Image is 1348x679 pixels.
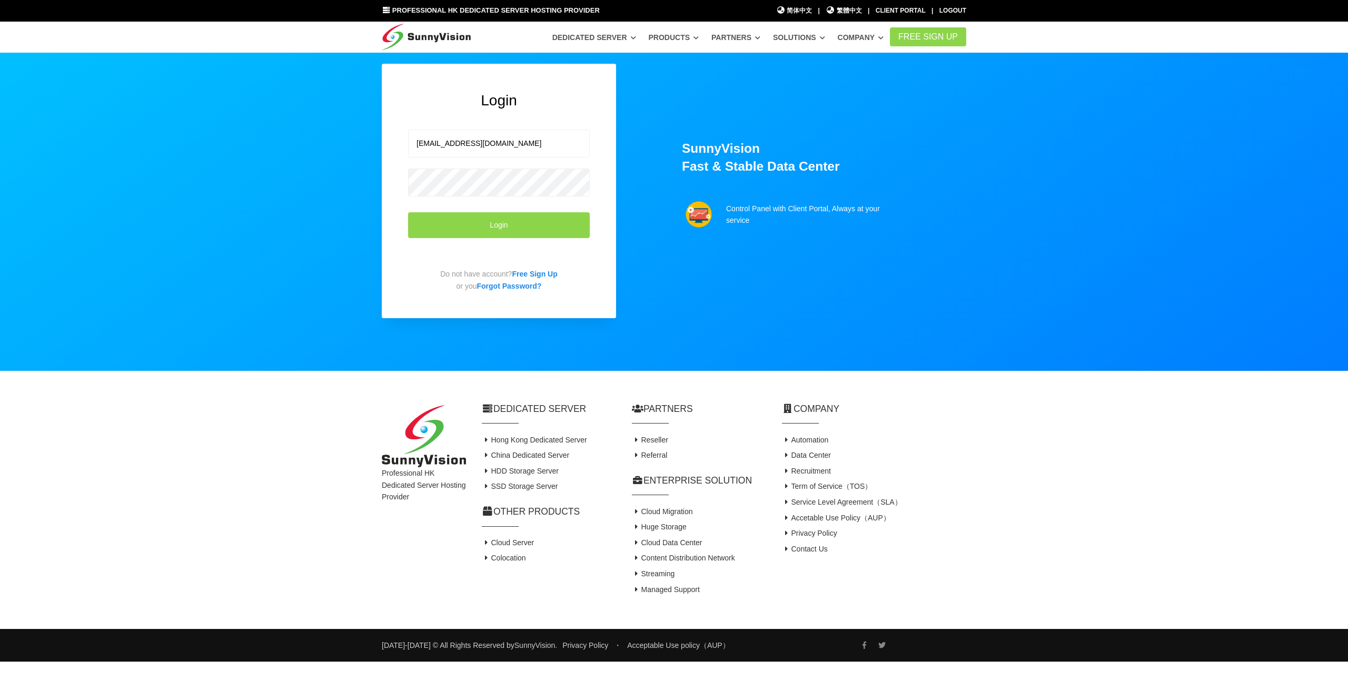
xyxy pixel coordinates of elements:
h2: Partners [632,402,766,416]
a: Partners [711,28,760,47]
button: Login [408,212,590,238]
a: Logout [939,7,966,14]
img: support.png [686,201,712,228]
a: Reseller [632,436,668,444]
span: Professional HK Dedicated Server Hosting Provider [392,6,600,14]
a: Privacy Policy [782,529,837,537]
a: SunnyVision [514,641,556,650]
img: SunnyVision Limited [382,405,466,468]
li: | [931,6,933,16]
h1: SunnyVision Fast & Stable Data Center [682,140,966,176]
a: Term of Service（TOS） [782,482,872,490]
a: Privacy Policy [562,641,608,650]
p: Do not have account? or you [408,268,590,292]
h2: Dedicated Server [482,402,616,416]
a: Hong Kong Dedicated Server [482,436,587,444]
a: Acceptable Use policy（AUP） [627,641,730,650]
a: Automation [782,436,828,444]
a: Colocation [482,554,526,562]
span: ・ [614,641,621,650]
a: Products [648,28,699,47]
a: Cloud Server [482,538,534,547]
a: Dedicated Server [552,28,636,47]
a: 繁體中文 [826,6,862,16]
a: Recruitment [782,467,831,475]
a: 简体中文 [776,6,812,16]
li: | [818,6,820,16]
h2: Company [782,402,966,416]
a: Accetable Use Policy（AUP） [782,514,890,522]
input: Email [408,130,590,158]
a: Forgot Password? [477,282,542,290]
li: | [868,6,869,16]
a: Company [838,28,884,47]
a: Service Level Agreement（SLA） [782,498,902,506]
h2: Other Products [482,505,616,518]
a: Streaming [632,569,675,578]
a: Huge Storage [632,523,687,531]
a: Content Distribution Network [632,554,735,562]
a: HDD Storage Server [482,467,559,475]
a: Solutions [773,28,825,47]
div: Professional HK Dedicated Server Hosting Provider [374,405,474,597]
a: SSD Storage Server [482,482,558,490]
a: Cloud Migration [632,507,693,516]
small: [DATE]-[DATE] © All Rights Reserved by . [382,639,557,651]
a: Referral [632,451,667,459]
h2: Enterprise Solution [632,474,766,487]
h2: Login [408,90,590,111]
a: Managed Support [632,585,700,594]
a: Free Sign Up [512,270,557,278]
a: Contact Us [782,545,828,553]
a: Cloud Data Center [632,538,702,547]
a: China Dedicated Server [482,451,569,459]
div: Client Portal [876,6,926,16]
p: Control Panel with Client Portal, Always at your service [726,203,891,227]
a: Data Center [782,451,831,459]
a: FREE Sign Up [890,27,966,46]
